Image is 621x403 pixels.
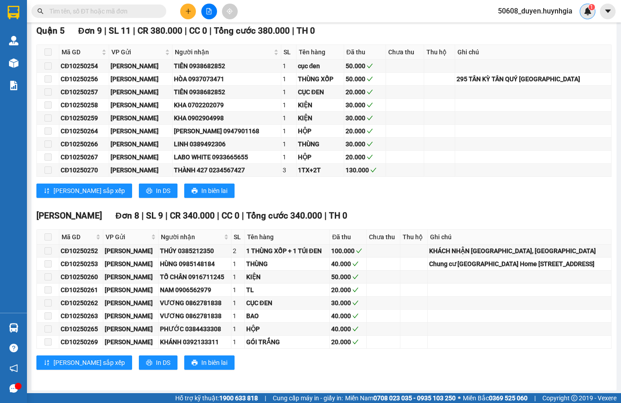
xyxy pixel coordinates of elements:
span: | [209,26,212,36]
div: [PERSON_NAME] [111,113,171,123]
span: | [217,210,219,221]
span: CR 380.000 [138,26,182,36]
div: 1 [283,87,294,97]
div: THÙNG [246,259,328,269]
strong: 0369 525 060 [489,394,528,402]
td: CĐ10250256 [59,73,109,86]
td: Cam Đức [109,138,173,151]
span: In DS [156,358,170,368]
button: plus [180,4,196,19]
span: | [185,26,187,36]
td: CĐ10250258 [59,99,109,112]
div: HÒA 0937073471 [174,74,280,84]
span: | [165,210,168,221]
div: [PERSON_NAME] [105,259,157,269]
div: 40.000 [331,324,365,334]
td: Cam Đức [109,125,173,138]
div: CĐ10250262 [61,298,102,308]
div: [PERSON_NAME] [105,272,157,282]
span: Mã GD [62,232,94,242]
div: [PERSON_NAME] [105,337,157,347]
img: logo-vxr [8,6,19,19]
td: Cam Đức [103,245,159,258]
span: | [104,26,106,36]
div: [PERSON_NAME] [105,246,157,256]
span: [PERSON_NAME] sắp xếp [53,186,125,196]
span: message [9,384,18,393]
span: search [37,8,44,14]
span: check [367,76,373,82]
div: THÙNG XỐP [298,74,342,84]
button: printerIn biên lai [184,355,235,370]
div: 40.000 [331,311,365,321]
div: 1 [233,337,243,347]
th: SL [231,230,244,245]
span: aim [226,8,233,14]
span: printer [146,359,152,367]
span: printer [146,188,152,195]
div: [PERSON_NAME] [105,311,157,321]
div: 1 [233,285,243,295]
img: warehouse-icon [9,323,18,333]
td: Cam Đức [103,284,159,297]
div: [PERSON_NAME] [111,87,171,97]
div: CĐ10250269 [61,337,102,347]
div: CĐ10250264 [61,126,107,136]
td: Cam Đức [103,336,159,349]
div: cục đen [298,61,342,71]
div: CĐ10250252 [61,246,102,256]
span: In biên lai [201,358,227,368]
button: sort-ascending[PERSON_NAME] sắp xếp [36,184,132,198]
div: HỘP [298,152,342,162]
div: THÀNH 427 0234567427 [174,165,280,175]
div: KHA 0902904998 [174,113,280,123]
th: Tên hàng [297,45,344,60]
div: 50.000 [331,272,365,282]
span: 1 [590,4,593,10]
td: CĐ10250262 [59,297,103,310]
span: check [367,128,373,134]
span: printer [191,359,198,367]
div: [PERSON_NAME] [111,61,171,71]
div: CỤC ĐEN [298,87,342,97]
span: CR 340.000 [170,210,215,221]
td: Cam Đức [109,60,173,73]
div: [PERSON_NAME] [105,324,157,334]
td: CĐ10250261 [59,284,103,297]
th: Chưa thu [367,230,400,245]
span: copyright [571,395,577,401]
td: CĐ10250267 [59,151,109,164]
div: 1 THÙNG XỐP + 1 TÚI ĐEN [246,246,328,256]
div: 30.000 [346,100,385,110]
div: 130.000 [346,165,385,175]
div: 1 [283,61,294,71]
span: check [367,115,373,121]
div: 2 [233,246,243,256]
td: CĐ10250260 [59,271,103,284]
th: Ghi chú [428,230,612,245]
div: CĐ10250270 [61,165,107,175]
div: TỐ CHÂN 0916711245 [160,272,230,282]
div: CĐ10250260 [61,272,102,282]
span: Mã GD [62,47,100,57]
span: TH 0 [297,26,315,36]
div: GÓI TRẮNG [246,337,328,347]
td: CĐ10250266 [59,138,109,151]
div: 40.000 [331,259,365,269]
td: CĐ10250265 [59,323,103,336]
div: CĐ10250267 [61,152,107,162]
div: KIỆN [246,272,328,282]
div: [PERSON_NAME] [111,139,171,149]
span: check [370,167,377,173]
span: VP Gửi [111,47,163,57]
button: file-add [201,4,217,19]
td: Cam Đức [109,99,173,112]
span: Cung cấp máy in - giấy in: [273,393,343,403]
div: 20.000 [346,87,385,97]
td: Cam Đức [103,297,159,310]
span: sort-ascending [44,188,50,195]
span: file-add [206,8,212,14]
span: Đơn 8 [115,210,139,221]
span: Người nhận [175,47,272,57]
div: [PERSON_NAME] [111,165,171,175]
